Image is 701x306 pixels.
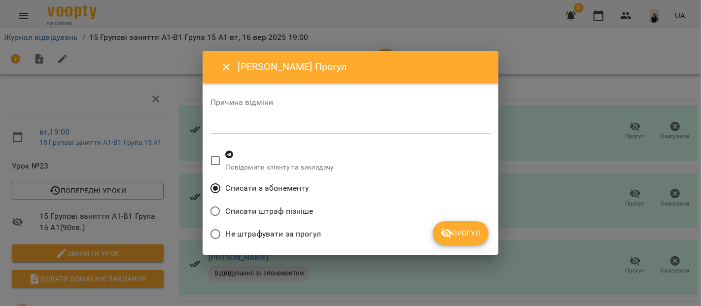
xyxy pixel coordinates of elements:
button: Прогул [433,221,489,245]
span: Списати з абонементу [226,182,309,194]
span: Списати штраф пізніше [226,205,314,217]
button: Close [214,55,238,79]
p: Повідомити клієнту та викладачу [226,163,334,172]
span: Не штрафувати за прогул [226,228,321,240]
span: Прогул [441,227,481,239]
label: Причина відміни [210,99,491,106]
h6: [PERSON_NAME] Прогул [238,59,487,74]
